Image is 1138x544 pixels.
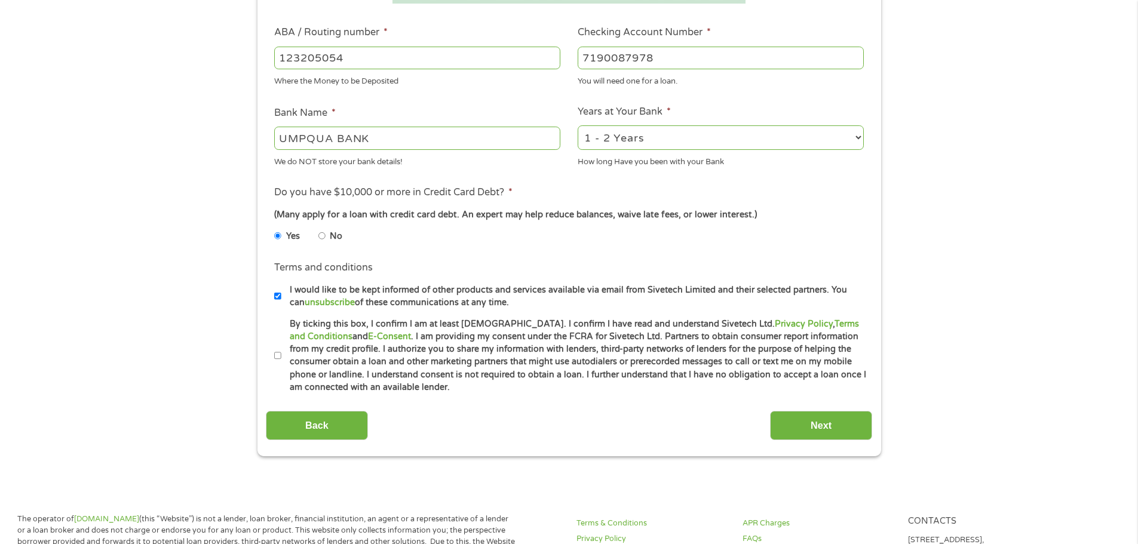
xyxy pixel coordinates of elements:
div: Where the Money to be Deposited [274,72,560,88]
label: Checking Account Number [578,26,711,39]
input: 263177916 [274,47,560,69]
input: 345634636 [578,47,864,69]
a: APR Charges [743,518,894,529]
a: Privacy Policy [775,319,833,329]
label: Terms and conditions [274,262,373,274]
input: Next [770,411,872,440]
div: (Many apply for a loan with credit card debt. An expert may help reduce balances, waive late fees... [274,208,863,222]
div: We do NOT store your bank details! [274,152,560,168]
label: Yes [286,230,300,243]
a: E-Consent [368,331,411,342]
h4: Contacts [908,516,1060,527]
label: No [330,230,342,243]
a: Terms & Conditions [576,518,728,529]
label: Bank Name [274,107,336,119]
label: I would like to be kept informed of other products and services available via email from Sivetech... [281,284,867,309]
a: unsubscribe [305,297,355,308]
a: Terms and Conditions [290,319,859,342]
div: How long Have you been with your Bank [578,152,864,168]
a: [DOMAIN_NAME] [74,514,139,524]
label: ABA / Routing number [274,26,388,39]
label: Do you have $10,000 or more in Credit Card Debt? [274,186,513,199]
input: Back [266,411,368,440]
label: Years at Your Bank [578,106,671,118]
div: You will need one for a loan. [578,72,864,88]
label: By ticking this box, I confirm I am at least [DEMOGRAPHIC_DATA]. I confirm I have read and unders... [281,318,867,394]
